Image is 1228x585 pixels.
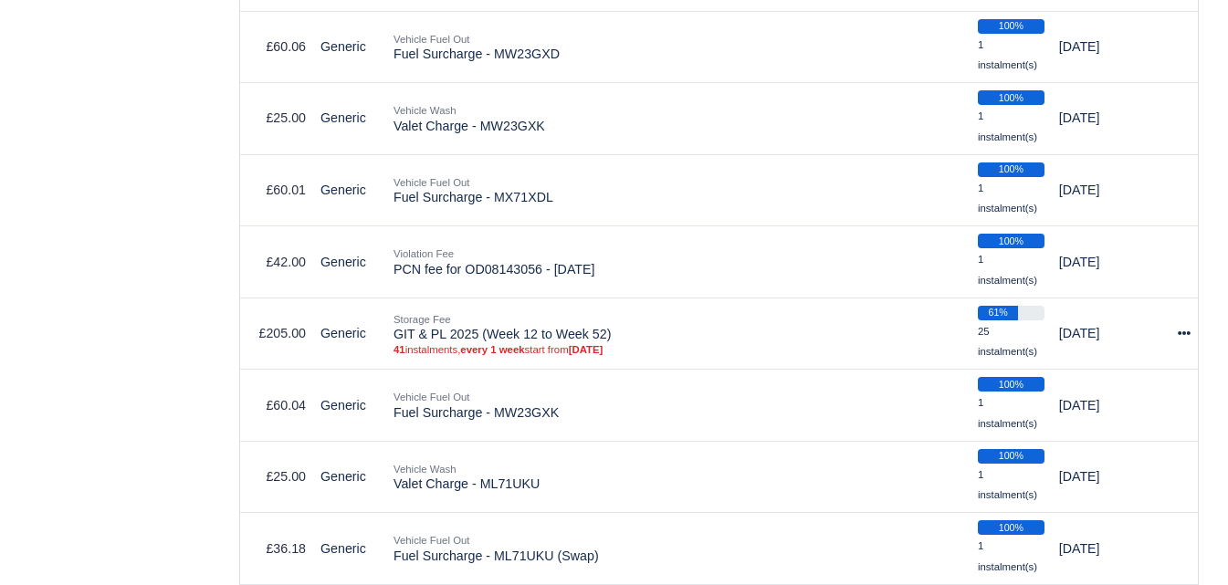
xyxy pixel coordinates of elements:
td: Generic [313,370,386,442]
small: Vehicle Fuel Out [394,535,469,546]
td: Generic [313,11,386,83]
td: £60.01 [240,154,313,226]
td: [DATE] [1052,513,1170,585]
small: Storage Fee [394,314,451,325]
td: Generic [313,513,386,585]
small: 25 instalment(s) [978,326,1037,358]
td: £205.00 [240,298,313,370]
td: PCN fee for OD08143056 - [DATE] [386,226,971,298]
strong: [DATE] [569,344,604,355]
small: Vehicle Fuel Out [394,177,469,188]
td: [DATE] [1052,370,1170,442]
td: Generic [313,226,386,298]
td: [DATE] [1052,441,1170,513]
td: £36.18 [240,513,313,585]
td: £25.00 [240,83,313,155]
td: [DATE] [1052,83,1170,155]
div: 100% [978,234,1044,248]
iframe: Chat Widget [1137,497,1228,585]
td: £25.00 [240,441,313,513]
small: 1 instalment(s) [978,540,1037,572]
td: [DATE] [1052,11,1170,83]
td: Fuel Surcharge - MX71XDL [386,154,971,226]
div: 61% [978,306,1018,320]
td: Valet Charge - MW23GXK [386,83,971,155]
td: Valet Charge - ML71UKU [386,441,971,513]
strong: every 1 week [460,344,524,355]
div: 100% [978,449,1044,464]
small: Violation Fee [394,248,454,259]
small: 1 instalment(s) [978,469,1037,501]
td: £60.04 [240,370,313,442]
td: £60.06 [240,11,313,83]
div: 100% [978,90,1044,105]
td: Generic [313,83,386,155]
td: Generic [313,441,386,513]
strong: 41 [394,344,405,355]
small: 1 instalment(s) [978,110,1037,142]
td: [DATE] [1052,298,1170,370]
small: 1 instalment(s) [978,254,1037,286]
td: Fuel Surcharge - MW23GXK [386,370,971,442]
td: Generic [313,298,386,370]
div: 100% [978,19,1044,34]
td: Fuel Surcharge - ML71UKU (Swap) [386,513,971,585]
div: 100% [978,162,1044,177]
small: 1 instalment(s) [978,183,1037,214]
small: 1 instalment(s) [978,397,1037,429]
td: Fuel Surcharge - MW23GXD [386,11,971,83]
small: Vehicle Wash [394,464,457,475]
small: instalments, start from [394,343,963,356]
div: 100% [978,520,1044,535]
small: Vehicle Fuel Out [394,392,469,402]
td: Generic [313,154,386,226]
small: Vehicle Wash [394,105,457,116]
small: Vehicle Fuel Out [394,34,469,45]
small: 1 instalment(s) [978,39,1037,71]
td: GIT & PL 2025 (Week 12 to Week 52) [386,298,971,370]
td: [DATE] [1052,226,1170,298]
td: £42.00 [240,226,313,298]
div: 100% [978,377,1044,392]
td: [DATE] [1052,154,1170,226]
